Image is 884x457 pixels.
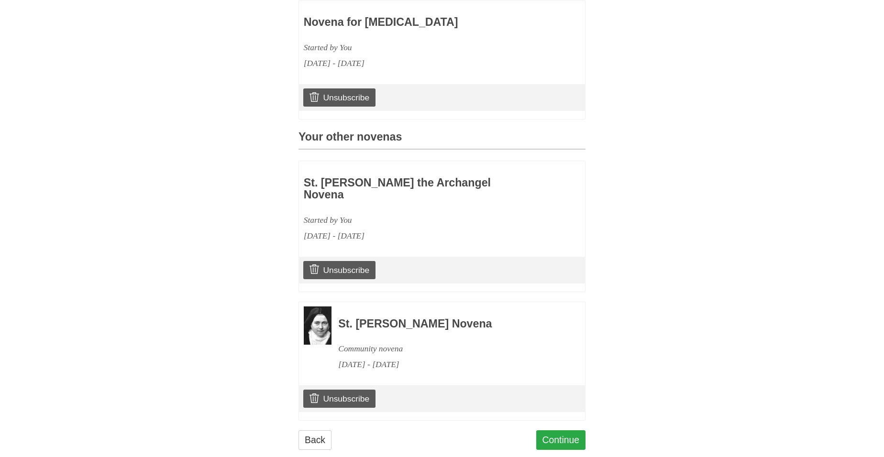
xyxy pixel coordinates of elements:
[304,177,525,201] h3: St. [PERSON_NAME] the Archangel Novena
[304,40,525,55] div: Started by You
[338,318,559,330] h3: St. [PERSON_NAME] Novena
[303,261,376,279] a: Unsubscribe
[303,390,376,408] a: Unsubscribe
[338,341,559,357] div: Community novena
[536,430,586,450] a: Continue
[304,228,525,244] div: [DATE] - [DATE]
[304,212,525,228] div: Started by You
[298,430,331,450] a: Back
[304,16,525,29] h3: Novena for [MEDICAL_DATA]
[303,88,376,107] a: Unsubscribe
[298,131,586,150] h3: Your other novenas
[304,55,525,71] div: [DATE] - [DATE]
[304,306,331,345] img: Novena image
[338,357,559,372] div: [DATE] - [DATE]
